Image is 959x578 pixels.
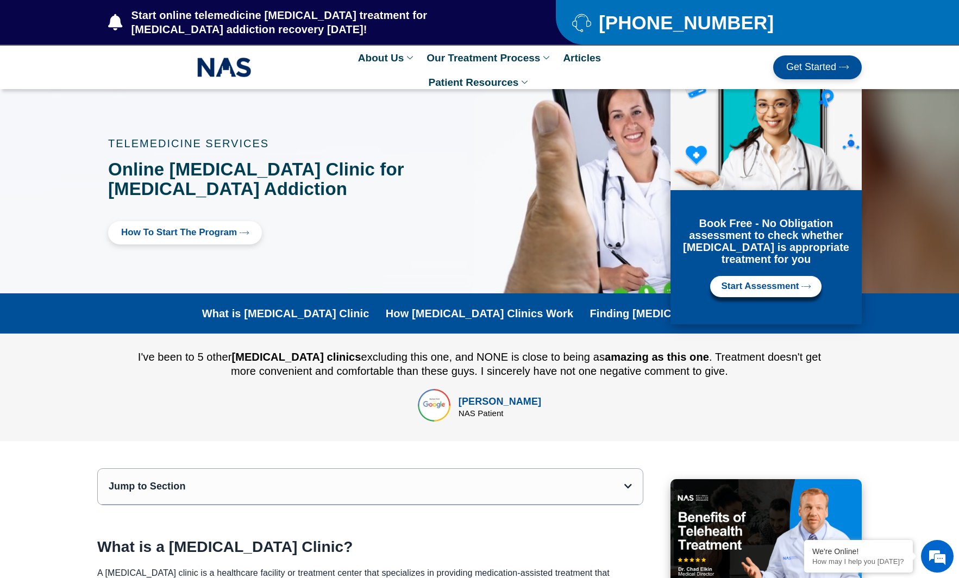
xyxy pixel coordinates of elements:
[812,557,905,566] p: How may I help you today?
[418,389,450,422] img: top rated online suboxone treatment for opioid addiction treatment in tennessee and texas
[459,409,541,417] div: NAS Patient
[97,538,643,556] h2: What is a [MEDICAL_DATA] Clinic?
[710,276,822,297] a: Start Assessment
[421,46,557,70] a: Our Treatment Process
[109,480,624,493] div: Jump to Section
[353,46,421,70] a: About Us
[670,30,862,210] img: Online Suboxone Treatment - Opioid Addiction Treatment using phone
[624,482,632,491] div: Open table of contents
[812,547,905,556] div: We're Online!
[108,8,512,36] a: Start online telemedicine [MEDICAL_DATA] treatment for [MEDICAL_DATA] addiction recovery [DATE]!
[590,307,808,320] a: Finding [MEDICAL_DATA] Clinic Near You
[108,138,447,149] p: TELEMEDICINE SERVICES
[721,281,799,292] span: Start Assessment
[773,55,862,79] a: Get Started
[121,228,237,238] span: How to Start the program
[129,8,513,36] span: Start online telemedicine [MEDICAL_DATA] treatment for [MEDICAL_DATA] addiction recovery [DATE]!
[386,307,573,320] a: How [MEDICAL_DATA] Clinics Work
[596,16,774,29] span: [PHONE_NUMBER]
[231,351,361,363] b: [MEDICAL_DATA] clinics
[459,394,541,409] div: [PERSON_NAME]
[605,351,709,363] b: amazing as this one
[423,70,536,95] a: Patient Resources
[681,217,851,265] h3: Book Free - No Obligation assessment to check whether [MEDICAL_DATA] is appropriate treatment for...
[572,13,835,32] a: [PHONE_NUMBER]
[197,55,252,80] img: NAS_email_signature-removebg-preview.png
[557,46,606,70] a: Articles
[786,62,836,73] span: Get Started
[108,160,447,199] h1: Online [MEDICAL_DATA] Clinic for [MEDICAL_DATA] Addiction
[135,350,824,378] div: I've been to 5 other excluding this one, and NONE is close to being as . Treatment doesn't get mo...
[202,307,369,320] a: What is [MEDICAL_DATA] Clinic
[108,221,262,244] a: How to Start the program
